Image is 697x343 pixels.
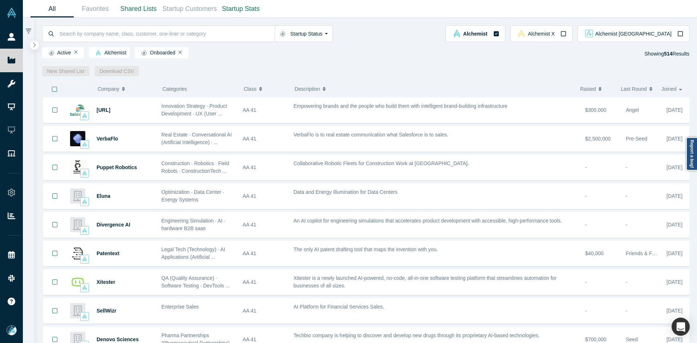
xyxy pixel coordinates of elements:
strong: 514 [664,51,672,57]
img: alchemist Vault Logo [82,228,87,233]
span: [DATE] [667,107,682,113]
span: An AI copilot for engineering simulations that accelerates product development with accessible, h... [294,218,562,224]
span: [DATE] [667,336,682,342]
button: alchemistx Vault LogoAlchemist X [510,25,572,42]
span: [DATE] [667,136,682,142]
img: alchemist Vault Logo [82,142,87,147]
img: Xitester's Logo [70,274,85,290]
img: alchemist Vault Logo [82,314,87,319]
span: [DATE] [667,308,682,314]
span: Techbio company is helping to discover and develop new drugs through its proprietary AI-based tec... [294,332,540,338]
a: Startup Customers [160,0,219,17]
span: - [585,279,587,285]
span: Alchemist [92,50,126,56]
div: AA 41 [243,298,286,323]
span: Enterprise Sales [162,304,199,310]
div: AA 41 [243,270,286,295]
span: Categories [162,86,187,92]
span: - [626,222,628,228]
a: Divergence AI [97,222,130,228]
div: AA 41 [243,126,286,151]
button: Bookmark [44,270,66,295]
span: - [626,164,628,170]
button: Bookmark [44,298,66,323]
span: Last Round [621,81,647,97]
span: Alchemist X [528,31,555,36]
span: Optimization · Data Center · Energy Systems [162,189,224,203]
img: alchemist Vault Logo [453,30,461,37]
a: Favorites [74,0,117,17]
span: $300,000 [585,107,606,113]
button: Bookmark [44,212,66,237]
a: Startup Stats [219,0,262,17]
span: [DATE] [667,164,682,170]
a: VerbaFlo [97,136,118,142]
span: - [585,193,587,199]
input: Search by company name, class, customer, one-liner or category [59,25,275,42]
a: [URL] [97,107,110,113]
button: Bookmark [44,241,66,266]
img: alchemist Vault Logo [82,257,87,262]
button: Remove Filter [74,50,78,55]
a: All [30,0,74,17]
span: Joined [661,81,676,97]
span: AI Platform for Financial Services Sales. [294,304,384,310]
a: SellWizr [97,308,116,314]
button: Raised [580,81,613,97]
button: Download CSV [94,66,139,76]
img: Startup status [141,50,147,56]
img: Divergence AI's Logo [70,217,85,232]
div: AA 41 [243,98,286,123]
span: Xitester [97,279,115,285]
img: alchemist Vault Logo [95,50,101,56]
img: Mia Scott's Account [7,325,17,335]
img: Talawa.ai's Logo [70,102,85,118]
button: Bookmark [44,97,66,123]
span: Class [244,81,256,97]
a: Patentext [97,250,119,256]
button: Class [244,81,283,97]
img: alchemistx Vault Logo [518,30,525,37]
span: - [585,308,587,314]
span: Company [98,81,119,97]
span: Onboarded [138,50,175,56]
span: $40,000 [585,250,604,256]
a: Shared Lists [117,0,160,17]
button: Bookmark [44,155,66,180]
span: [DATE] [667,250,682,256]
div: AA 41 [243,241,286,266]
span: - [585,222,587,228]
button: Startup Status [275,25,333,42]
button: Description [294,81,572,97]
img: Alchemist Vault Logo [7,8,17,18]
img: Puppet Robotics's Logo [70,160,85,175]
span: [DATE] [667,279,682,285]
img: alchemist Vault Logo [82,113,87,118]
button: Company [98,81,151,97]
span: Construction · Robotics · Field Robots · ConstructionTech ... [162,160,229,174]
span: VerbaFlo is to real estate communication what Salesforce is to sales. [294,132,448,138]
span: QA (Quality Assurance) · Software Testing · DevTools ... [162,275,230,289]
span: Collaborative Robotic Fleets for Construction Work at [GEOGRAPHIC_DATA]. [294,160,469,166]
span: Description [294,81,320,97]
span: Innovation Strategy · Product Development · UX (User ... [162,103,227,117]
span: Active [45,50,71,56]
span: Real Estate · Conversational AI (Artificial Intelligence) · ... [162,132,232,145]
span: Seed [626,336,638,342]
span: The only AI patent drafting tool that maps the invention with you. [294,246,438,252]
img: alchemist Vault Logo [82,171,87,176]
span: $2,500,000 [585,136,611,142]
a: Eluna [97,193,110,199]
img: alchemist Vault Logo [82,285,87,290]
span: Denovo Sciences [97,336,139,342]
span: Puppet Robotics [97,164,137,170]
span: Alchemist [GEOGRAPHIC_DATA] [595,31,672,36]
span: - [626,308,628,314]
span: Xitester is a newly launched AI-powered, no-code, all-in-one software testing platform that strea... [294,275,557,289]
span: Legal Tech (Technology) · AI Applications (Artificial ... [162,246,225,260]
